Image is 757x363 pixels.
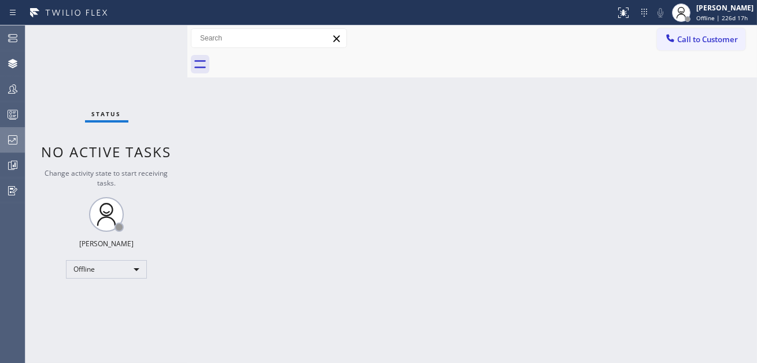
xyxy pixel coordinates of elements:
[677,34,738,45] span: Call to Customer
[92,110,121,118] span: Status
[191,29,346,47] input: Search
[66,260,147,279] div: Offline
[696,14,748,22] span: Offline | 226d 17h
[79,239,134,249] div: [PERSON_NAME]
[45,168,168,188] span: Change activity state to start receiving tasks.
[657,28,745,50] button: Call to Customer
[652,5,669,21] button: Mute
[696,3,754,13] div: [PERSON_NAME]
[42,142,172,161] span: No active tasks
